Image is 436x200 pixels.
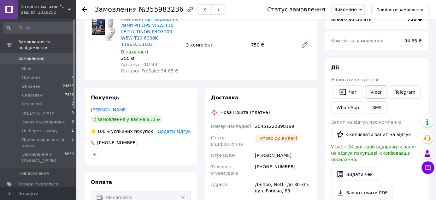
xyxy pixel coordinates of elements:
span: Повідомлення [18,171,49,176]
a: Комплект світлодіодних ламп PHILIPS W5W T10 LED ULTINON PRO3100 W5W T10 6000K 11961CU31B2 [121,16,178,47]
span: Телефон отримувача [211,164,239,176]
span: Замовлення [18,56,44,61]
span: №355983236 [139,6,184,13]
button: Скопіювати запит на відгук [331,128,416,141]
div: 2 замовлення у вас на 910 ₴ [91,116,162,123]
div: Дніпро, №31 (до 30 кг): вул. Робоча, 89 [254,179,312,197]
span: Замовлення та повідомлення [18,39,76,51]
a: [PERSON_NAME] [91,107,127,112]
span: Оплачені [22,101,42,107]
input: Пошук [3,22,74,34]
span: Всього до сплати [331,17,372,22]
div: 3 комплект [184,41,249,49]
span: Виконані [22,84,42,89]
a: Telegram [390,85,421,99]
span: Пролонгированный заказ [22,137,72,148]
span: Товари та послуги [18,181,58,187]
div: Повернутися назад [82,6,87,13]
button: Прийняти замовлення [371,5,430,14]
span: Заказ подтвержден [22,119,65,125]
span: 1 [72,137,74,148]
a: WhatsApp [331,101,364,114]
button: SMS [367,101,387,114]
span: Статус відправлення [211,135,243,147]
span: 7496 [65,92,74,98]
span: 0 [72,110,74,116]
span: Нові [22,66,31,72]
div: успішних покупок [91,128,153,134]
span: Інтернет магазин "Flash Led" [21,4,68,9]
div: 750 ₴ [249,41,296,49]
span: Скасовані [22,92,44,98]
span: Прийняти замовлення [376,7,425,12]
span: Артикул: 01244 [121,62,157,67]
span: 0 [72,66,74,72]
span: 0 [72,101,74,107]
button: Чат [334,85,362,99]
a: Viber [365,85,387,99]
div: Нова Пошта (платна) [219,109,272,116]
b: 750 ₴ [408,17,422,22]
span: Написати покупцеві [331,77,378,82]
span: 1 [72,128,74,134]
img: Комплект світлодіодних ламп PHILIPS W5W T10 LED ULTINON PRO3100 W5W T10 6000K 11961CU31B2 [91,16,116,41]
div: Ваш ID: 2328252 [21,9,76,15]
a: Редагувати [298,39,311,51]
div: 250 ₴ [121,55,181,61]
div: 20451220898199 [254,121,312,132]
span: Оплата [91,179,112,185]
span: Прийняті [22,75,42,80]
span: Номер накладної [211,124,251,129]
span: 100% [97,129,110,134]
span: Каталог ProSale: 94.65 ₴ [121,68,178,73]
span: 94.65 ₴ [405,38,422,43]
span: 4 [72,75,74,80]
div: Статус замовлення [267,6,325,13]
span: Отримувач [211,153,237,158]
span: Замовлення з [PERSON_NAME] [22,152,65,163]
span: Адреса [211,182,228,187]
span: Не берет трубку [22,128,58,134]
span: Додати відгук [158,129,191,134]
div: [PERSON_NAME] [254,150,312,161]
div: [PHONE_NUMBER] [97,140,138,146]
a: Завантажити PDF [331,186,393,199]
div: Готово до видачі [255,134,300,142]
span: У вас є 24 дні, щоб відправити запит на відгук покупцеві, скопіювавши посилання. [331,144,417,162]
span: Покупець [91,95,119,101]
span: В наявності [121,49,148,54]
span: Замовлення [95,6,137,13]
span: Доставка [211,95,239,101]
span: ЖДЕМ ОПЛАТУ [22,110,54,116]
span: 0 [72,119,74,125]
span: 24883 [63,84,74,89]
span: Запит на відгук про компанію [331,120,401,125]
button: Чат з покупцем [422,161,434,174]
span: Комісія за замовлення [331,38,384,43]
div: [PHONE_NUMBER] [254,161,312,179]
span: 5639 [65,152,74,163]
span: Виконано [334,7,357,12]
button: Видати чек [331,168,378,181]
span: Дії [331,65,339,71]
